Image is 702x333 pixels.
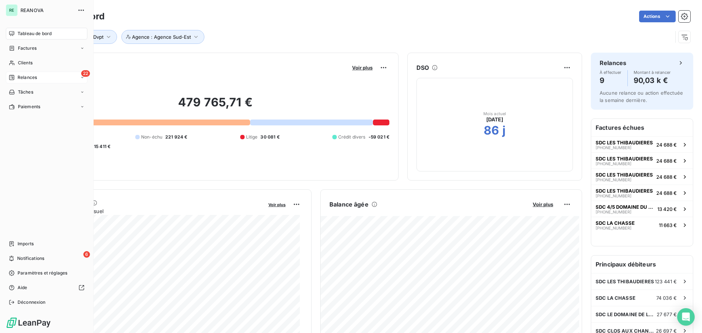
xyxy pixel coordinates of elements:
[83,251,90,258] span: 6
[596,162,631,166] span: [PHONE_NUMBER]
[596,220,635,226] span: SDC LA CHASSE
[6,317,51,329] img: Logo LeanPay
[350,64,375,71] button: Voir plus
[596,140,653,145] span: SDC LES THIBAUDIERES
[18,270,67,276] span: Paramètres et réglages
[634,70,671,75] span: Montant à relancer
[6,4,18,16] div: RE
[6,282,87,294] a: Aide
[591,201,693,217] button: SDC 4/5 DOMAINE DU CHATEAU[PHONE_NUMBER]13 420 €
[369,134,389,140] span: -59 021 €
[92,143,110,150] span: -15 411 €
[132,34,191,40] span: Agence : Agence Sud-Est
[657,311,677,317] span: 27 677 €
[591,152,693,169] button: SDC LES THIBAUDIERES[PHONE_NUMBER]24 688 €
[655,279,677,284] span: 123 441 €
[596,188,653,194] span: SDC LES THIBAUDIERES
[18,60,33,66] span: Clients
[246,134,258,140] span: Litige
[634,75,671,86] h4: 90,03 k €
[656,174,677,180] span: 24 688 €
[266,201,288,208] button: Voir plus
[329,200,369,209] h6: Balance âgée
[533,201,553,207] span: Voir plus
[591,119,693,136] h6: Factures échues
[596,210,631,214] span: [PHONE_NUMBER]
[596,156,653,162] span: SDC LES THIBAUDIERES
[81,70,90,77] span: 22
[41,207,263,215] span: Chiffre d'affaires mensuel
[483,111,506,116] span: Mois actuel
[591,136,693,152] button: SDC LES THIBAUDIERES[PHONE_NUMBER]24 688 €
[18,299,46,306] span: Déconnexion
[20,7,73,13] span: REANOVA
[600,70,622,75] span: À effectuer
[165,134,187,140] span: 221 924 €
[121,30,204,44] button: Agence : Agence Sud-Est
[596,311,657,317] span: SDC LE DOMAINE DE LA RIVIERE
[596,194,631,198] span: [PHONE_NUMBER]
[591,185,693,201] button: SDC LES THIBAUDIERES[PHONE_NUMBER]24 688 €
[416,63,429,72] h6: DSO
[17,255,44,262] span: Notifications
[141,134,162,140] span: Non-échu
[600,75,622,86] h4: 9
[596,204,654,210] span: SDC 4/5 DOMAINE DU CHATEAU
[600,58,626,67] h6: Relances
[657,206,677,212] span: 13 420 €
[18,103,40,110] span: Paiements
[18,45,37,52] span: Factures
[260,134,279,140] span: 30 081 €
[639,11,676,22] button: Actions
[486,116,503,123] span: [DATE]
[656,158,677,164] span: 24 688 €
[656,295,677,301] span: 74 036 €
[596,178,631,182] span: [PHONE_NUMBER]
[591,169,693,185] button: SDC LES THIBAUDIERES[PHONE_NUMBER]24 688 €
[18,89,33,95] span: Tâches
[18,284,27,291] span: Aide
[338,134,366,140] span: Crédit divers
[268,202,286,207] span: Voir plus
[531,201,555,208] button: Voir plus
[41,95,389,117] h2: 479 765,71 €
[677,308,695,326] div: Open Intercom Messenger
[656,190,677,196] span: 24 688 €
[18,30,52,37] span: Tableau de bord
[659,222,677,228] span: 11 663 €
[600,90,683,103] span: Aucune relance ou action effectuée la semaine dernière.
[656,142,677,148] span: 24 688 €
[596,172,653,178] span: SDC LES THIBAUDIERES
[596,145,631,150] span: [PHONE_NUMBER]
[596,279,654,284] span: SDC LES THIBAUDIERES
[591,256,693,273] h6: Principaux débiteurs
[352,65,373,71] span: Voir plus
[18,74,37,81] span: Relances
[502,123,506,138] h2: j
[596,226,631,230] span: [PHONE_NUMBER]
[591,217,693,233] button: SDC LA CHASSE[PHONE_NUMBER]11 663 €
[596,295,635,301] span: SDC LA CHASSE
[18,241,34,247] span: Imports
[484,123,499,138] h2: 86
